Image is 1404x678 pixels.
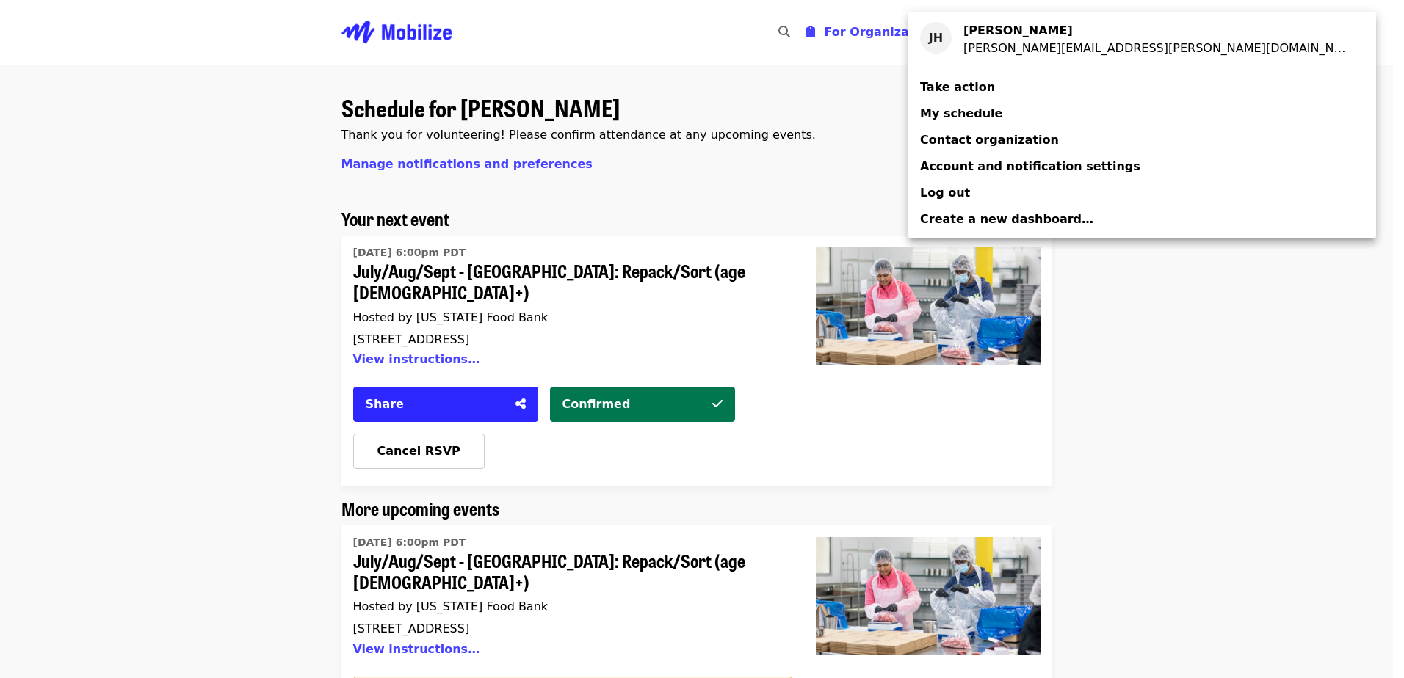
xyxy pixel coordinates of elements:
[920,159,1140,173] span: Account and notification settings
[908,101,1376,127] a: My schedule
[920,186,970,200] span: Log out
[963,40,1353,57] div: suhey.jessica@gmail.com
[908,180,1376,206] a: Log out
[920,133,1059,147] span: Contact organization
[920,22,952,54] div: JH
[920,212,1093,226] span: Create a new dashboard…
[963,22,1353,40] div: Jessica Hernandez
[908,18,1376,62] a: JH[PERSON_NAME][PERSON_NAME][EMAIL_ADDRESS][PERSON_NAME][DOMAIN_NAME]
[908,127,1376,153] a: Contact organization
[908,153,1376,180] a: Account and notification settings
[920,106,1002,120] span: My schedule
[908,206,1376,233] a: Create a new dashboard…
[908,74,1376,101] a: Take action
[963,23,1073,37] strong: [PERSON_NAME]
[920,80,995,94] span: Take action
